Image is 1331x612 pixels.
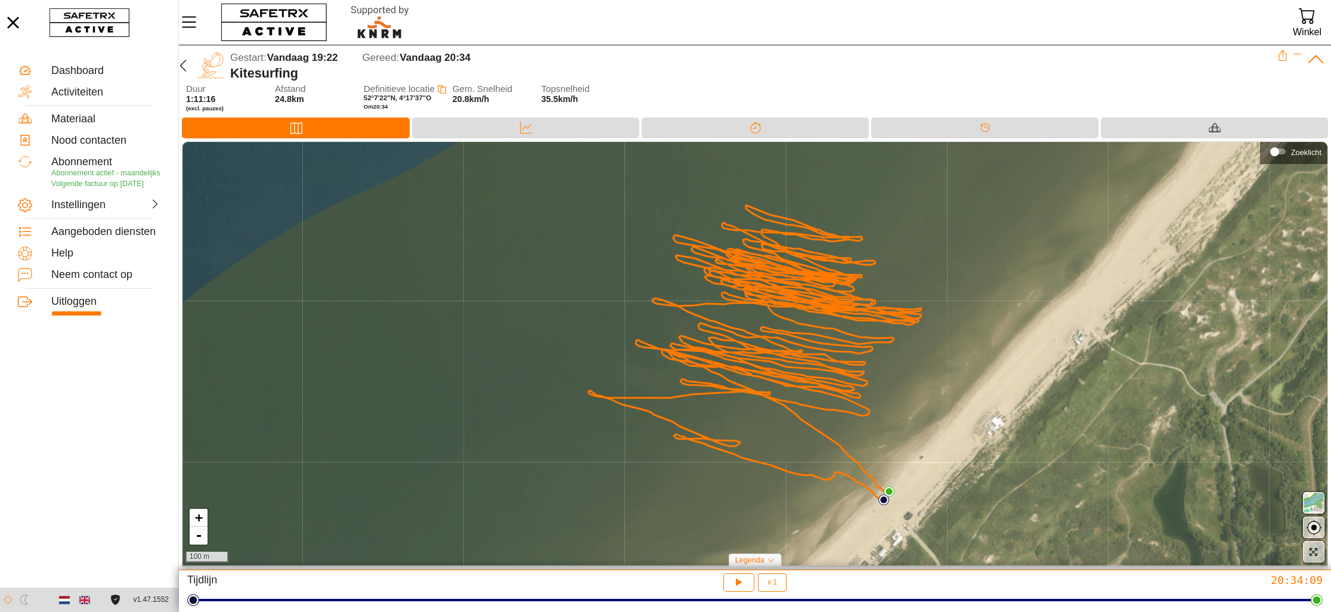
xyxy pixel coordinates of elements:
[51,180,144,188] span: Volgende factuur op [DATE]
[186,84,262,94] span: Duur
[51,268,160,282] div: Neem contact op
[190,527,208,545] a: Zoom out
[1291,148,1321,157] div: Zoeklicht
[197,52,224,79] img: KITE_SURFING.svg
[19,595,29,605] img: ModeDark.svg
[541,84,618,94] span: Topsnelheid
[51,113,160,126] div: Materiaal
[51,295,160,308] div: Uitloggen
[948,573,1323,587] div: 20:34:09
[1293,24,1321,40] div: Winkel
[878,494,889,505] img: PathStart.svg
[412,118,639,138] div: Data
[174,50,193,81] button: Terug
[134,594,169,606] span: v1.47.1552
[230,52,267,63] span: Gestart:
[453,94,490,104] span: 20.8km/h
[364,84,435,94] span: Definitieve locatie
[79,595,90,605] img: en.svg
[275,94,304,104] span: 24.8km
[51,86,160,99] div: Activiteiten
[186,94,216,104] span: 1:11:16
[59,595,70,605] img: nl.svg
[364,94,431,101] span: 52°7'22"N, 4°17'37"O
[186,105,262,112] span: (excl. pauzes)
[18,268,32,282] img: ContactUs.svg
[18,112,32,126] img: Equipment.svg
[51,199,104,212] div: Instellingen
[1266,143,1321,160] div: Zoeklicht
[275,84,351,94] span: Afstand
[453,84,529,94] span: Gem. Snelheid
[51,134,160,147] div: Nood contacten
[767,579,777,586] span: x 1
[51,156,160,169] div: Abonnement
[363,52,400,63] span: Gereed:
[51,247,160,260] div: Help
[1209,122,1221,134] img: Equipment_Black.svg
[18,154,32,169] img: Subscription.svg
[541,94,578,104] span: 35.5km/h
[187,573,562,592] div: Tijdlijn
[182,118,410,138] div: Kaart
[190,509,208,527] a: Zoom in
[230,66,1277,81] div: Kitesurfing
[1293,50,1302,58] button: Expand
[364,103,388,110] span: Om 20:34
[54,590,75,610] button: Dutch
[75,590,95,610] button: English
[758,573,787,592] button: x 1
[185,552,228,562] div: 100 m
[884,486,894,497] img: PathEnd.svg
[400,52,471,63] span: Vandaag 20:34
[3,595,13,605] img: ModeLight.svg
[642,118,869,138] div: Splitsen
[18,85,32,99] img: Activities.svg
[871,118,1098,138] div: Tijdlijn
[735,556,764,564] span: Legenda
[18,246,32,261] img: Help.svg
[267,52,338,63] span: Vandaag 19:22
[107,595,123,605] a: Licentieovereenkomst
[179,10,209,35] button: Menu
[51,64,160,78] div: Dashboard
[1101,118,1328,138] div: Materiaal
[337,3,423,42] img: RescueLogo.svg
[126,590,176,610] button: v1.47.1552
[51,225,160,239] div: Aangeboden diensten
[51,169,160,177] span: Abonnement actief - maandelijks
